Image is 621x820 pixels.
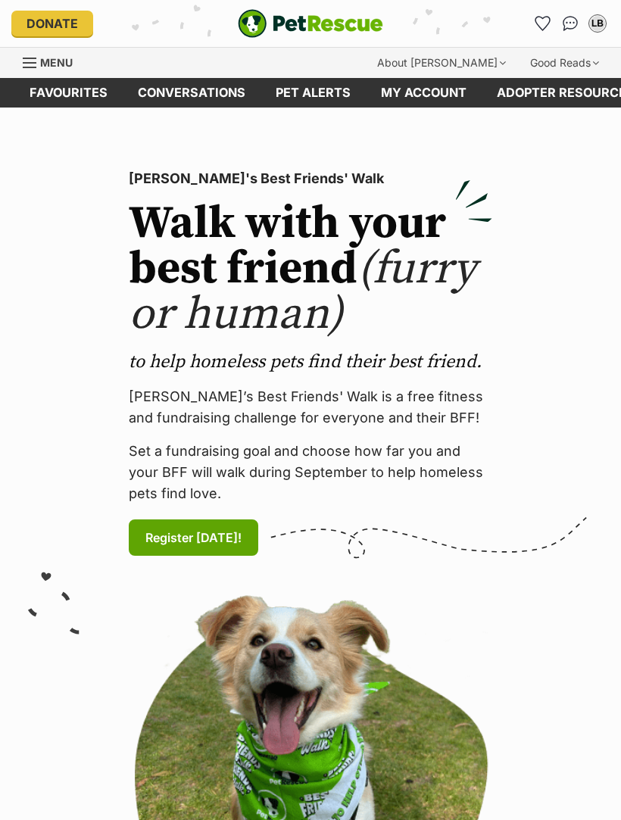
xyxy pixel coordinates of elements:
ul: Account quick links [531,11,610,36]
a: Favourites [531,11,555,36]
p: [PERSON_NAME]’s Best Friends' Walk is a free fitness and fundraising challenge for everyone and t... [129,386,492,429]
span: Register [DATE]! [145,528,242,547]
span: Menu [40,56,73,69]
span: (furry or human) [129,241,476,343]
a: Favourites [14,78,123,108]
img: logo-e224e6f780fb5917bec1dbf3a21bbac754714ae5b6737aabdf751b685950b380.svg [238,9,383,38]
a: My account [366,78,482,108]
a: Donate [11,11,93,36]
button: My account [585,11,610,36]
a: PetRescue [238,9,383,38]
a: Register [DATE]! [129,519,258,556]
h2: Walk with your best friend [129,201,492,338]
a: Pet alerts [261,78,366,108]
a: Menu [23,48,83,75]
div: LB [590,16,605,31]
p: to help homeless pets find their best friend. [129,350,492,374]
div: Good Reads [520,48,610,78]
div: About [PERSON_NAME] [367,48,516,78]
a: conversations [123,78,261,108]
p: [PERSON_NAME]'s Best Friends' Walk [129,168,492,189]
p: Set a fundraising goal and choose how far you and your BFF will walk during September to help hom... [129,441,492,504]
a: Conversations [558,11,582,36]
img: chat-41dd97257d64d25036548639549fe6c8038ab92f7586957e7f3b1b290dea8141.svg [563,16,579,31]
